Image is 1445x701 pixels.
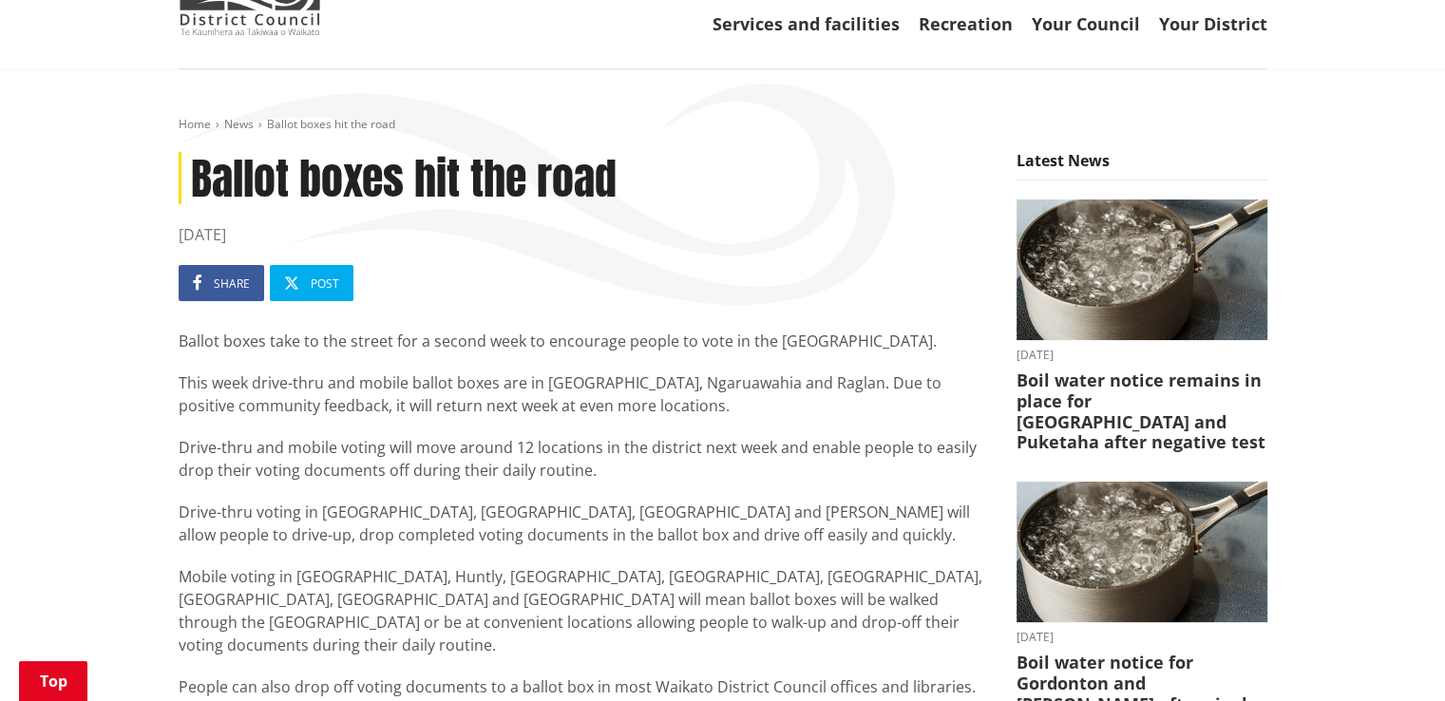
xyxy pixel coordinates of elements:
p: Drive-thru and mobile voting will move around 12 locations in the district next week and enable p... [179,436,988,482]
nav: breadcrumb [179,117,1267,133]
h3: Boil water notice remains in place for [GEOGRAPHIC_DATA] and Puketaha after negative test [1017,370,1267,452]
a: Services and facilities [713,12,900,35]
a: Recreation [919,12,1013,35]
time: [DATE] [179,223,988,246]
a: Your District [1159,12,1267,35]
span: Share [214,275,250,292]
span: Post [311,275,339,292]
p: This week drive-thru and mobile ballot boxes are in [GEOGRAPHIC_DATA], Ngaruawahia and Raglan. Du... [179,371,988,417]
a: Post [270,265,353,301]
span: Ballot boxes hit the road [267,116,395,132]
a: Your Council [1032,12,1140,35]
p: Drive-thru voting in [GEOGRAPHIC_DATA], [GEOGRAPHIC_DATA], [GEOGRAPHIC_DATA] and [PERSON_NAME] wi... [179,501,988,546]
time: [DATE] [1017,632,1267,643]
a: Top [19,661,87,701]
p: People can also drop off voting documents to a ballot box in most Waikato District Council office... [179,675,988,698]
a: boil water notice gordonton puketaha [DATE] Boil water notice remains in place for [GEOGRAPHIC_DA... [1017,199,1267,453]
time: [DATE] [1017,350,1267,361]
a: Share [179,265,264,301]
p: Mobile voting in [GEOGRAPHIC_DATA], Huntly, [GEOGRAPHIC_DATA], [GEOGRAPHIC_DATA], [GEOGRAPHIC_DAT... [179,565,988,656]
p: Ballot boxes take to the street for a second week to encourage people to vote in the [GEOGRAPHIC_... [179,330,988,352]
img: boil water notice [1017,482,1267,623]
h5: Latest News [1017,152,1267,180]
h1: Ballot boxes hit the road [179,152,988,204]
a: News [224,116,254,132]
img: boil water notice [1017,199,1267,341]
iframe: Messenger Launcher [1358,621,1426,690]
a: Home [179,116,211,132]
